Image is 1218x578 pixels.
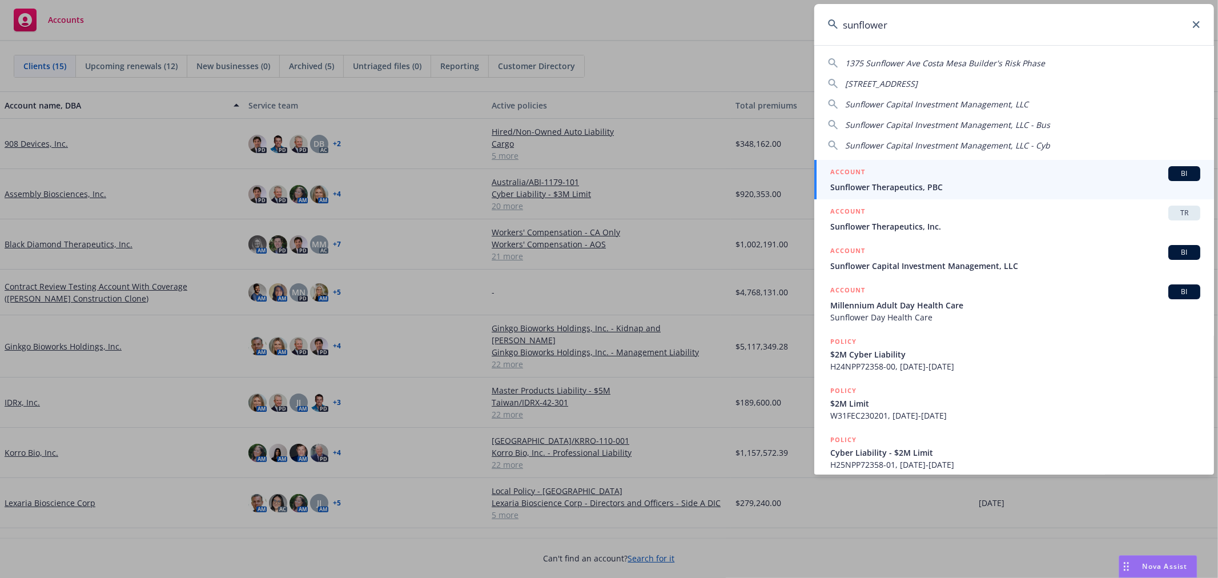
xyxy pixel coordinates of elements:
div: Drag to move [1119,556,1133,577]
span: [STREET_ADDRESS] [845,78,918,89]
span: Sunflower Therapeutics, PBC [830,181,1200,193]
span: $2M Cyber Liability [830,348,1200,360]
a: ACCOUNTBISunflower Capital Investment Management, LLC [814,239,1214,278]
span: TR [1173,208,1196,218]
span: H25NPP72358-01, [DATE]-[DATE] [830,459,1200,471]
span: Nova Assist [1143,561,1188,571]
span: H24NPP72358-00, [DATE]-[DATE] [830,360,1200,372]
span: 1375 Sunflower Ave Costa Mesa Builder's Risk Phase [845,58,1045,69]
span: Millennium Adult Day Health Care [830,299,1200,311]
span: BI [1173,287,1196,297]
span: BI [1173,168,1196,179]
a: ACCOUNTTRSunflower Therapeutics, Inc. [814,199,1214,239]
span: Sunflower Capital Investment Management, LLC [845,99,1028,110]
h5: POLICY [830,385,857,396]
button: Nova Assist [1119,555,1197,578]
span: Sunflower Therapeutics, Inc. [830,220,1200,232]
span: Sunflower Capital Investment Management, LLC - Cyb [845,140,1050,151]
a: POLICY$2M Cyber LiabilityH24NPP72358-00, [DATE]-[DATE] [814,330,1214,379]
span: Cyber Liability - $2M Limit [830,447,1200,459]
h5: ACCOUNT [830,166,865,180]
a: POLICYCyber Liability - $2M LimitH25NPP72358-01, [DATE]-[DATE] [814,428,1214,477]
h5: POLICY [830,434,857,445]
span: Sunflower Capital Investment Management, LLC - Bus [845,119,1050,130]
span: $2M Limit [830,398,1200,410]
span: BI [1173,247,1196,258]
a: ACCOUNTBISunflower Therapeutics, PBC [814,160,1214,199]
a: ACCOUNTBIMillennium Adult Day Health CareSunflower Day Health Care [814,278,1214,330]
span: Sunflower Capital Investment Management, LLC [830,260,1200,272]
span: Sunflower Day Health Care [830,311,1200,323]
a: POLICY$2M LimitW31FEC230201, [DATE]-[DATE] [814,379,1214,428]
h5: ACCOUNT [830,284,865,298]
h5: POLICY [830,336,857,347]
input: Search... [814,4,1214,45]
h5: ACCOUNT [830,206,865,219]
span: W31FEC230201, [DATE]-[DATE] [830,410,1200,422]
h5: ACCOUNT [830,245,865,259]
